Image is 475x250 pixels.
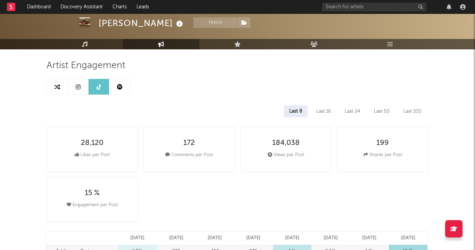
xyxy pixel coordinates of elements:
[322,3,426,11] input: Search for artists
[130,234,144,242] p: [DATE]
[246,234,260,242] p: [DATE]
[285,234,299,242] p: [DATE]
[183,139,195,147] div: 172
[364,151,402,159] div: Shares per Post
[268,151,304,159] div: Views per Post
[47,62,125,70] span: Artist Engagement
[376,139,389,147] div: 199
[340,105,365,117] div: Last 24
[169,234,183,242] p: [DATE]
[284,105,308,117] div: Last 8
[401,234,415,242] p: [DATE]
[165,151,213,159] div: Comments per Post
[75,151,110,159] div: Likes per Post
[67,201,118,209] div: Engagement per Post
[193,17,237,28] button: Track
[208,234,222,242] p: [DATE]
[369,105,395,117] div: Last 50
[324,234,338,242] p: [DATE]
[398,105,427,117] div: Last 100
[311,105,336,117] div: Last 16
[99,17,185,29] div: [PERSON_NAME]
[272,139,300,147] div: 184,038
[362,234,376,242] p: [DATE]
[85,189,100,197] div: 15 %
[81,139,103,147] div: 28,120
